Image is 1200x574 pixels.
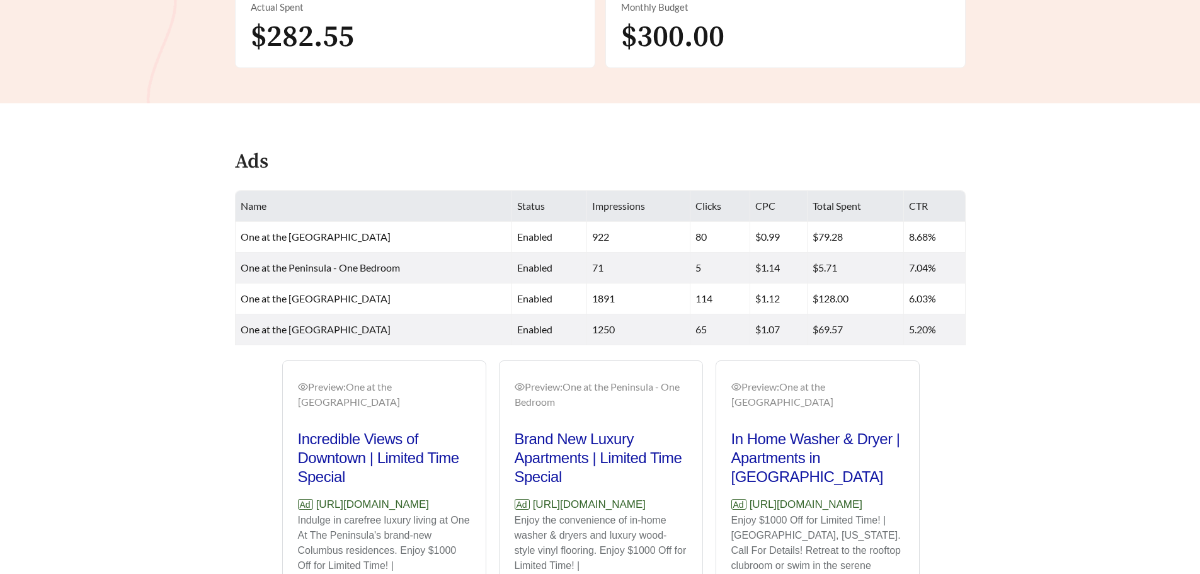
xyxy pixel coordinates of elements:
[298,499,313,510] span: Ad
[755,200,775,212] span: CPC
[750,222,808,253] td: $0.99
[690,222,750,253] td: 80
[515,379,687,410] div: Preview: One at the Peninsula - One Bedroom
[904,253,966,284] td: 7.04%
[517,261,552,273] span: enabled
[690,284,750,314] td: 114
[808,314,904,345] td: $69.57
[587,253,690,284] td: 71
[731,430,904,486] h2: In Home Washer & Dryer | Apartments in [GEOGRAPHIC_DATA]
[690,253,750,284] td: 5
[587,284,690,314] td: 1891
[241,323,391,335] span: One at the [GEOGRAPHIC_DATA]
[517,292,552,304] span: enabled
[515,499,530,510] span: Ad
[298,379,471,410] div: Preview: One at the [GEOGRAPHIC_DATA]
[731,497,904,513] p: [URL][DOMAIN_NAME]
[808,253,904,284] td: $5.71
[241,292,391,304] span: One at the [GEOGRAPHIC_DATA]
[512,191,587,222] th: Status
[731,499,746,510] span: Ad
[251,18,354,56] span: $282.55
[298,382,308,392] span: eye
[235,151,268,173] h4: Ads
[621,18,724,56] span: $300.00
[515,382,525,392] span: eye
[690,191,750,222] th: Clicks
[241,231,391,243] span: One at the [GEOGRAPHIC_DATA]
[750,314,808,345] td: $1.07
[517,231,552,243] span: enabled
[587,314,690,345] td: 1250
[904,314,966,345] td: 5.20%
[517,323,552,335] span: enabled
[515,430,687,486] h2: Brand New Luxury Apartments | Limited Time Special
[731,382,741,392] span: eye
[808,191,904,222] th: Total Spent
[904,284,966,314] td: 6.03%
[808,284,904,314] td: $128.00
[750,253,808,284] td: $1.14
[515,497,687,513] p: [URL][DOMAIN_NAME]
[731,379,904,410] div: Preview: One at the [GEOGRAPHIC_DATA]
[236,191,513,222] th: Name
[587,222,690,253] td: 922
[298,497,471,513] p: [URL][DOMAIN_NAME]
[587,191,690,222] th: Impressions
[808,222,904,253] td: $79.28
[909,200,928,212] span: CTR
[690,314,750,345] td: 65
[298,430,471,486] h2: Incredible Views of Downtown | Limited Time Special
[241,261,400,273] span: One at the Peninsula - One Bedroom
[750,284,808,314] td: $1.12
[904,222,966,253] td: 8.68%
